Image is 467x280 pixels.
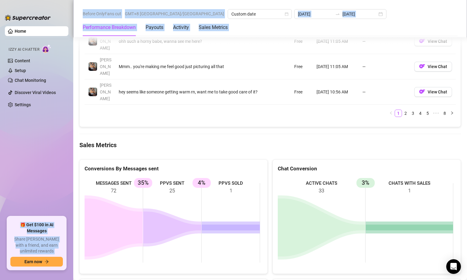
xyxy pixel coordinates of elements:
a: 8 [441,110,448,117]
button: OFView Chat [414,87,452,97]
img: OF [419,63,425,69]
a: Settings [15,102,31,107]
td: [DATE] 11:05 AM [313,54,359,79]
span: Share [PERSON_NAME] with a friend, and earn unlimited rewards [10,236,63,254]
span: swap-right [335,12,340,16]
img: OF [419,89,425,95]
span: calendar [285,12,288,16]
img: George [89,88,97,96]
td: [DATE] 11:05 AM [313,29,359,54]
td: [DATE] 10:56 AM [313,79,359,105]
li: Next 5 Pages [431,110,441,117]
span: Izzy AI Chatter [9,47,39,53]
a: Chat Monitoring [15,78,46,83]
a: 2 [402,110,409,117]
div: Sales Metrics [199,24,228,31]
td: — [359,54,411,79]
img: George [89,37,97,45]
input: Start date [298,11,333,17]
span: [PERSON_NAME] [100,32,111,50]
span: right [450,111,454,115]
button: left [387,110,395,117]
td: — [359,79,411,105]
li: 3 [409,110,417,117]
span: [PERSON_NAME] [100,83,111,101]
span: View Chat [428,89,447,94]
span: 🎁 Get $100 in AI Messages [10,222,63,234]
img: AI Chatter [42,44,51,53]
div: Conversions By Messages sent [85,165,262,173]
a: OFView Chat [414,65,452,70]
a: 5 [424,110,431,117]
td: Free [291,79,313,105]
td: Free [291,29,313,54]
a: OFView Chat [414,91,452,96]
div: ohh such a horny babe, wanna see me here? [119,38,262,45]
span: Earn now [24,259,42,264]
span: Before OnlyFans cut [83,9,121,18]
img: George [89,62,97,71]
span: GMT+8 [GEOGRAPHIC_DATA]/[GEOGRAPHIC_DATA] [125,9,224,18]
li: Next Page [448,110,456,117]
a: Discover Viral Videos [15,90,56,95]
span: arrow-right [45,260,49,264]
input: End date [342,11,377,17]
div: Activity [173,24,189,31]
button: OFView Chat [414,36,452,46]
div: hey seems like someone getting warm rn, want me to take good care of it? [119,89,262,95]
span: View Chat [428,39,447,44]
span: [PERSON_NAME] [100,57,111,76]
button: Earn nowarrow-right [10,257,63,267]
a: 1 [395,110,402,117]
button: OFView Chat [414,62,452,71]
img: OF [419,38,425,44]
span: left [389,111,393,115]
a: OFView Chat [414,40,452,45]
span: ••• [431,110,441,117]
a: 3 [410,110,416,117]
div: Payouts [146,24,163,31]
td: Free [291,54,313,79]
a: 4 [417,110,424,117]
li: Previous Page [387,110,395,117]
span: to [335,12,340,16]
a: Content [15,58,30,63]
div: Chat Conversion [278,165,456,173]
button: right [448,110,456,117]
div: Performance Breakdown [83,24,136,31]
div: Open Intercom Messenger [446,259,461,274]
h4: Sales Metrics [79,141,461,149]
a: Setup [15,68,26,73]
a: Home [15,29,26,34]
img: logo-BBDzfeDw.svg [5,15,51,21]
span: Custom date [231,9,288,19]
span: View Chat [428,64,447,69]
div: Mmm.. you're making me feel good just picturing all that [119,63,262,70]
td: — [359,29,411,54]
